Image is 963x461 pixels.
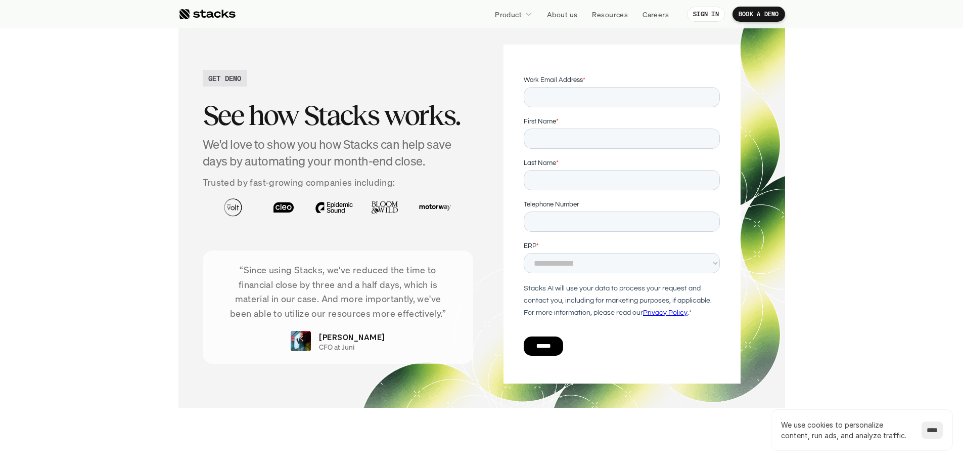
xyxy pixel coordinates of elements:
[524,75,720,364] iframe: Form 0
[319,343,354,352] p: CFO at Juni
[643,9,669,20] p: Careers
[547,9,577,20] p: About us
[781,420,911,441] p: We use cookies to personalize content, run ads, and analyze traffic.
[732,7,785,22] a: BOOK A DEMO
[319,331,385,343] p: [PERSON_NAME]
[203,175,474,190] p: Trusted by fast-growing companies including:
[203,136,474,170] h4: We'd love to show you how Stacks can help save days by automating your month-end close.
[739,11,779,18] p: BOOK A DEMO
[218,263,458,321] p: “Since using Stacks, we've reduced the time to financial close by three and a half days, which is...
[586,5,634,23] a: Resources
[541,5,583,23] a: About us
[693,11,719,18] p: SIGN IN
[208,73,242,83] h2: GET DEMO
[495,9,522,20] p: Product
[687,7,725,22] a: SIGN IN
[636,5,675,23] a: Careers
[203,100,474,131] h2: See how Stacks works.
[592,9,628,20] p: Resources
